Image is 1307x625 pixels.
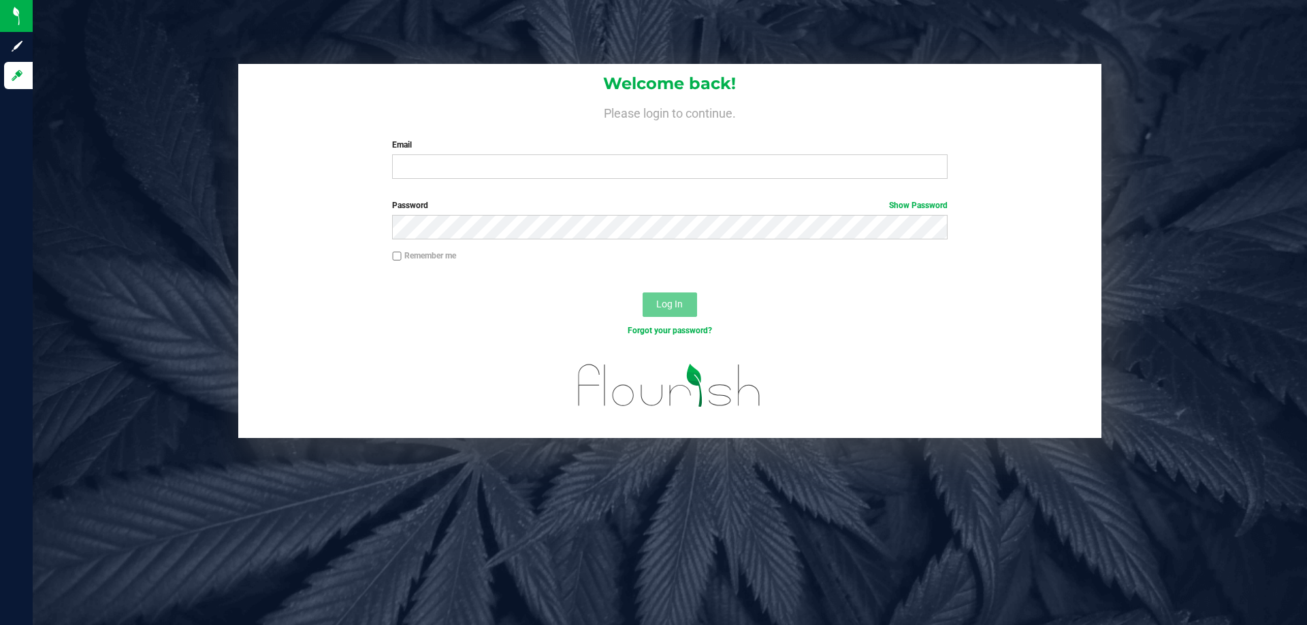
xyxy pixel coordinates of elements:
[238,75,1101,92] h1: Welcome back!
[392,201,428,210] span: Password
[392,139,947,151] label: Email
[10,39,24,53] inline-svg: Sign up
[889,201,948,210] a: Show Password
[392,250,456,262] label: Remember me
[643,292,697,317] button: Log In
[392,252,402,261] input: Remember me
[238,103,1101,120] h4: Please login to continue.
[656,299,683,309] span: Log In
[10,69,24,82] inline-svg: Log in
[628,326,712,335] a: Forgot your password?
[562,351,777,420] img: flourish_logo.svg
